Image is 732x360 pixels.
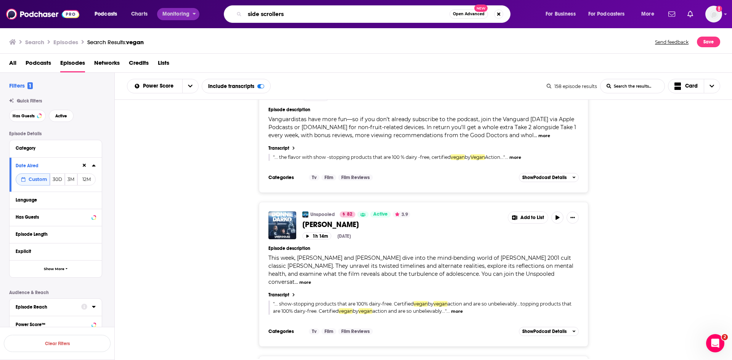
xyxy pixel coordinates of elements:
p: Audience & Reach [9,290,102,295]
a: "... show-stopping products that are 100% dairy-free. Certifiedveganbyveganaction and are so unbe... [273,301,571,314]
span: Show More [44,267,64,271]
a: 82 [340,211,355,218]
div: Has Guests [16,214,89,220]
button: Show More Button [567,211,579,224]
a: Podcasts [26,57,51,72]
button: Category [16,143,96,153]
a: Lists [158,57,169,72]
div: Search podcasts, credits, & more... [231,5,518,23]
button: 1h 14m [302,232,331,240]
span: vegan [433,301,448,307]
button: open menu [182,79,198,93]
button: Clear Filters [4,335,111,352]
span: by [428,301,433,307]
span: Show Podcast Details [522,175,567,180]
div: [DATE] [337,234,351,239]
h2: Choose View [668,79,721,93]
span: For Podcasters [588,9,625,19]
span: For Business [546,9,576,19]
span: Logged in as WesBurdett [705,6,722,22]
a: Unspooled [310,211,335,218]
button: open menu [89,8,127,20]
button: 30D [50,173,65,186]
button: Custom [16,173,50,186]
span: ... [505,154,508,160]
h4: Transcript [268,146,289,151]
span: vegan [358,308,372,314]
span: Monitoring [162,9,189,19]
button: Episode Reach [16,302,81,311]
button: ShowPodcast Details [519,173,579,182]
button: open menu [127,83,182,89]
span: " " [273,154,505,160]
span: Custom [29,176,47,182]
span: Action... [485,154,503,160]
span: Charts [131,9,148,19]
h4: Transcript [268,292,289,298]
span: 2 [722,334,728,340]
a: Show notifications dropdown [665,8,678,21]
span: Active [55,114,67,118]
button: Show More [10,260,102,277]
button: more [299,279,311,286]
a: Show notifications dropdown [684,8,696,21]
span: vegan [451,154,465,160]
span: Show Podcast Details [522,329,567,334]
span: Add to List [520,215,544,221]
a: Film [321,328,336,334]
button: Open AdvancedNew [449,10,488,19]
span: vegan [414,301,428,307]
a: Credits [129,57,149,72]
h3: Episodes [53,38,78,46]
span: 82 [347,211,352,218]
a: Episodes [60,57,85,72]
a: Tv [309,328,319,334]
a: Active [370,211,391,218]
button: Show More Button [508,212,548,223]
span: Open Advanced [453,12,485,16]
button: Episode Length [16,229,96,239]
a: Charts [126,8,152,20]
iframe: Intercom live chat [706,334,724,352]
button: 12M [77,173,96,186]
span: action and are so unbelievably...topping products that are 100% dairy-free. Certified [273,301,571,314]
a: Networks [94,57,120,72]
a: Transcript [268,146,579,151]
span: ... [534,132,537,139]
button: Send feedback [653,37,691,47]
span: Vegan [470,154,485,160]
a: All [9,57,16,72]
a: Tv [309,174,319,181]
a: Search Results:vegan [87,38,144,46]
a: "... the flavor with show -stopping products that are 100 % dairy -free, certifiedveganbyVeganAct... [273,154,505,160]
div: Category [16,146,91,151]
div: Search Results: [87,38,144,46]
span: New [474,5,488,12]
h3: Categories [268,174,303,181]
span: ... the flavor with show -stopping products that are 100 % dairy -free, certified [274,154,451,160]
button: ShowPodcast Details [519,327,579,336]
img: Podchaser - Follow, Share and Rate Podcasts [6,7,79,21]
button: Explicit [16,246,96,256]
h4: Episode description [268,246,579,251]
h2: Choose List sort [127,79,199,93]
svg: Add a profile image [716,6,722,12]
span: Card [685,83,698,89]
span: vegan [339,308,353,314]
img: Donnie Darko [268,211,296,239]
button: more [538,133,550,139]
span: ... [295,278,298,285]
span: action and are so unbelievably... [372,308,445,314]
div: Date Aired [16,163,76,168]
div: 158 episode results [547,83,597,89]
span: More [641,9,654,19]
button: Date Aired [16,161,81,170]
span: This week, [PERSON_NAME] and [PERSON_NAME] dive into the mind-bending world of [PERSON_NAME] 2001... [268,254,573,285]
span: Vanguardistas have more fun—so if you don’t already subscribe to the podcast, join the Vanguard [... [268,116,576,139]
